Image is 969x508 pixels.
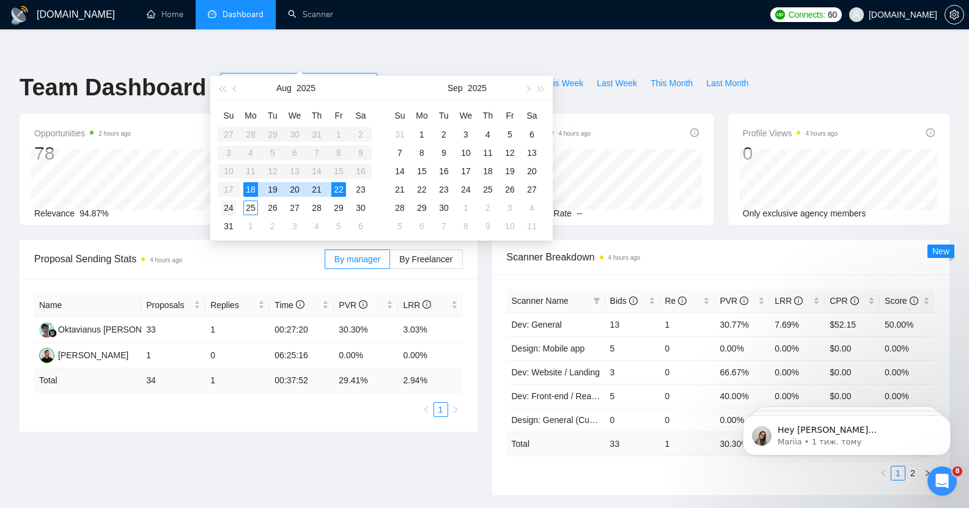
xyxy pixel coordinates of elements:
[597,76,637,90] span: Last Week
[590,73,644,93] button: Last Week
[411,180,433,199] td: 2025-09-22
[297,76,315,100] button: 2025
[543,76,583,90] span: This Week
[433,162,455,180] td: 2025-09-16
[58,348,128,362] div: [PERSON_NAME]
[34,208,75,218] span: Relevance
[512,320,562,329] a: Dev: General
[339,300,367,310] span: PVR
[389,162,411,180] td: 2025-09-14
[521,162,543,180] td: 2025-09-20
[205,293,270,317] th: Replies
[770,312,825,336] td: 7.69%
[392,164,407,179] div: 14
[141,369,205,392] td: 34
[477,144,499,162] td: 2025-09-11
[334,369,398,392] td: 29.41 %
[392,219,407,234] div: 5
[512,415,611,425] a: Design: General (Custom)
[481,182,495,197] div: 25
[262,199,284,217] td: 2025-08-26
[240,217,262,235] td: 2025-09-01
[885,296,918,306] span: Score
[306,106,328,125] th: Th
[477,199,499,217] td: 2025-10-02
[331,201,346,215] div: 29
[525,219,539,234] div: 11
[525,164,539,179] div: 20
[605,384,660,408] td: 5
[399,254,452,264] span: By Freelancer
[880,312,935,336] td: 50.00%
[825,384,880,408] td: $0.00
[218,199,240,217] td: 2025-08-24
[880,336,935,360] td: 0.00%
[306,217,328,235] td: 2025-09-04
[740,296,748,305] span: info-circle
[218,106,240,125] th: Su
[932,246,949,256] span: New
[411,125,433,144] td: 2025-09-01
[262,106,284,125] th: Tu
[660,336,715,360] td: 0
[499,144,521,162] td: 2025-09-12
[433,125,455,144] td: 2025-09-02
[605,408,660,432] td: 0
[328,106,350,125] th: Fr
[927,466,957,496] iframe: Intercom live chat
[243,182,258,197] div: 18
[455,217,477,235] td: 2025-10-08
[715,408,770,432] td: 0.00%
[660,408,715,432] td: 0
[284,199,306,217] td: 2025-08-27
[448,402,463,417] li: Next Page
[499,199,521,217] td: 2025-10-03
[512,367,600,377] a: Dev: Website / Landing
[306,180,328,199] td: 2025-08-21
[926,128,935,137] span: info-circle
[512,296,569,306] span: Scanner Name
[274,300,304,310] span: Time
[141,317,205,343] td: 33
[499,125,521,144] td: 2025-09-05
[34,369,141,392] td: Total
[39,350,128,359] a: RB[PERSON_NAME]
[770,336,825,360] td: 0.00%
[503,182,517,197] div: 26
[433,180,455,199] td: 2025-09-23
[287,219,302,234] div: 3
[525,145,539,160] div: 13
[34,293,141,317] th: Name
[392,201,407,215] div: 28
[34,251,325,267] span: Proposal Sending Stats
[146,298,191,312] span: Proposals
[660,360,715,384] td: 0
[48,329,57,337] img: gigradar-bm.png
[221,201,236,215] div: 24
[414,182,429,197] div: 22
[459,164,473,179] div: 17
[706,76,748,90] span: Last Month
[270,317,334,343] td: 00:27:20
[276,76,292,100] button: Aug
[433,402,448,417] li: 1
[141,293,205,317] th: Proposals
[455,144,477,162] td: 2025-09-10
[34,142,131,165] div: 78
[660,312,715,336] td: 1
[459,201,473,215] div: 1
[309,182,324,197] div: 21
[392,145,407,160] div: 7
[775,296,803,306] span: LRR
[477,180,499,199] td: 2025-09-25
[577,208,582,218] span: --
[350,180,372,199] td: 2025-08-23
[591,292,603,310] span: filter
[789,8,825,21] span: Connects:
[437,201,451,215] div: 30
[770,384,825,408] td: 0.00%
[389,144,411,162] td: 2025-09-07
[147,9,183,20] a: homeHome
